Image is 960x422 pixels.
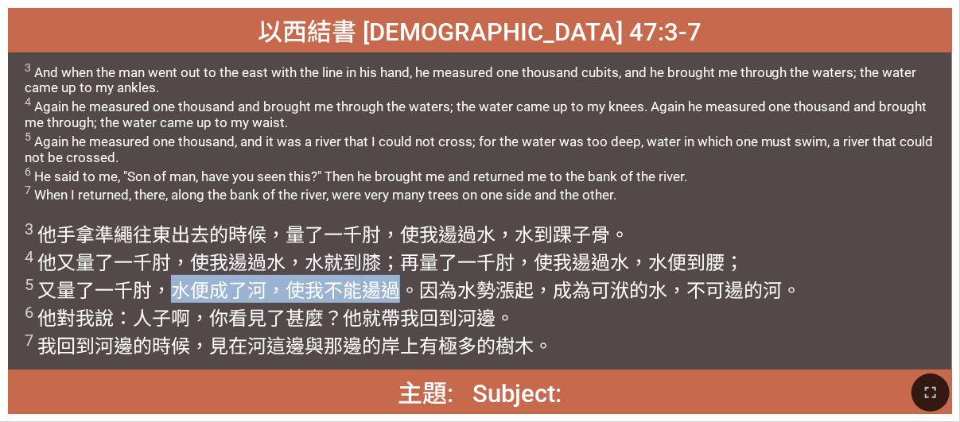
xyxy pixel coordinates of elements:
sup: 7 [25,184,31,196]
wh4058: 了一千 [25,280,801,358]
wh7725: 河 [95,335,553,358]
wh5674: 水 [25,252,801,358]
sup: 3 [25,61,31,74]
wh4325: ，水 [25,252,801,358]
wh1342: ，成為可洑 [25,280,801,358]
wh120: 子 [25,308,553,358]
span: 他手 [25,219,801,358]
wh1290: ；再量 [25,252,801,358]
wh7227: 的樹木 [476,335,553,358]
sup: 5 [25,275,33,294]
wh4325: 就到膝 [25,252,801,358]
wh5158: 邊 [25,308,553,358]
wh4058: 了一千 [25,224,801,358]
wh6921: 出去 [25,224,801,358]
wh5158: 。 他對我說 [25,280,801,358]
span: 以西結書 [DEMOGRAPHIC_DATA] 47:3-7 [258,12,702,48]
wh505: 肘，使我逿過 [25,252,801,358]
wh7725: 河 [25,308,553,358]
wh4325: ，不可逿 [25,280,801,358]
wh6957: 往東 [25,224,801,358]
wh4058: 了一千 [25,252,801,358]
wh3212: 我回到 [25,308,553,358]
sup: 6 [25,303,33,322]
wh4325: 便到腰 [25,252,801,358]
sup: 6 [25,165,31,178]
wh505: 肘，水便成了河 [25,280,801,358]
wh7200: 了甚麼？他就帶 [25,308,553,358]
wh5158: ，使我不能 [25,280,801,358]
wh505: 肘 [25,224,801,358]
wh1121: 啊，你看見 [25,308,553,358]
wh520: ，使我逿過 [25,224,801,358]
span: And when the man went out to the east with the line in his hand, he measured one thousand cubits,... [25,61,935,203]
wh4975: ； 又量 [25,252,801,358]
sup: 4 [25,247,33,266]
wh8193: 的時候，見在河這邊與那邊的岸上有極 [133,335,553,358]
wh3318: 的時候，量 [25,224,801,358]
wh5674: 水，水 [25,252,801,358]
wh8193: 。 我回到 [25,308,553,358]
wh559: ：人 [25,308,553,358]
sup: 3 [25,219,33,238]
sup: 5 [25,130,31,143]
sup: 7 [25,331,33,350]
wh4325: 漲起 [25,280,801,358]
wh3966: 多 [457,335,553,358]
wh5158: 邊 [114,335,553,358]
wh3027: 拿準繩 [25,224,801,358]
wh4325: ，水 [25,224,801,358]
wh5674: 的河 [25,280,801,358]
wh5674: 水 [25,224,801,358]
wh7813: 的水 [25,280,801,358]
sup: 4 [25,95,31,108]
wh4325: 到踝子骨 [25,224,801,358]
wh3201: 逿過 [25,280,801,358]
wh5674: 。因為水勢 [25,280,801,358]
wh657: 。 他又量 [25,224,801,358]
wh6086: 。 [534,335,553,358]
